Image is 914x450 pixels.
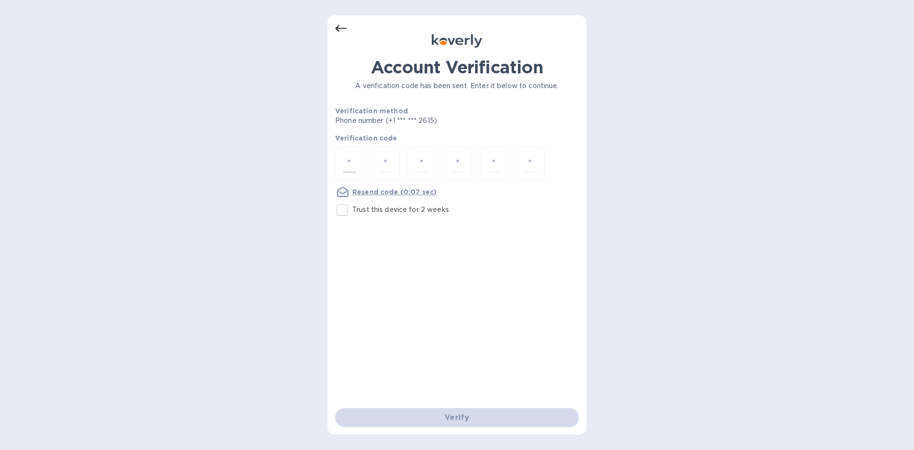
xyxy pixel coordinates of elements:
[335,57,579,77] h1: Account Verification
[352,188,437,196] u: Resend code (0:07 sec)
[352,205,449,215] p: Trust this device for 2 weeks
[335,107,408,115] b: Verification method
[335,116,510,126] p: Phone number (+1 *** *** 2615)
[335,81,579,91] p: A verification code has been sent. Enter it below to continue.
[335,133,579,143] p: Verification code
